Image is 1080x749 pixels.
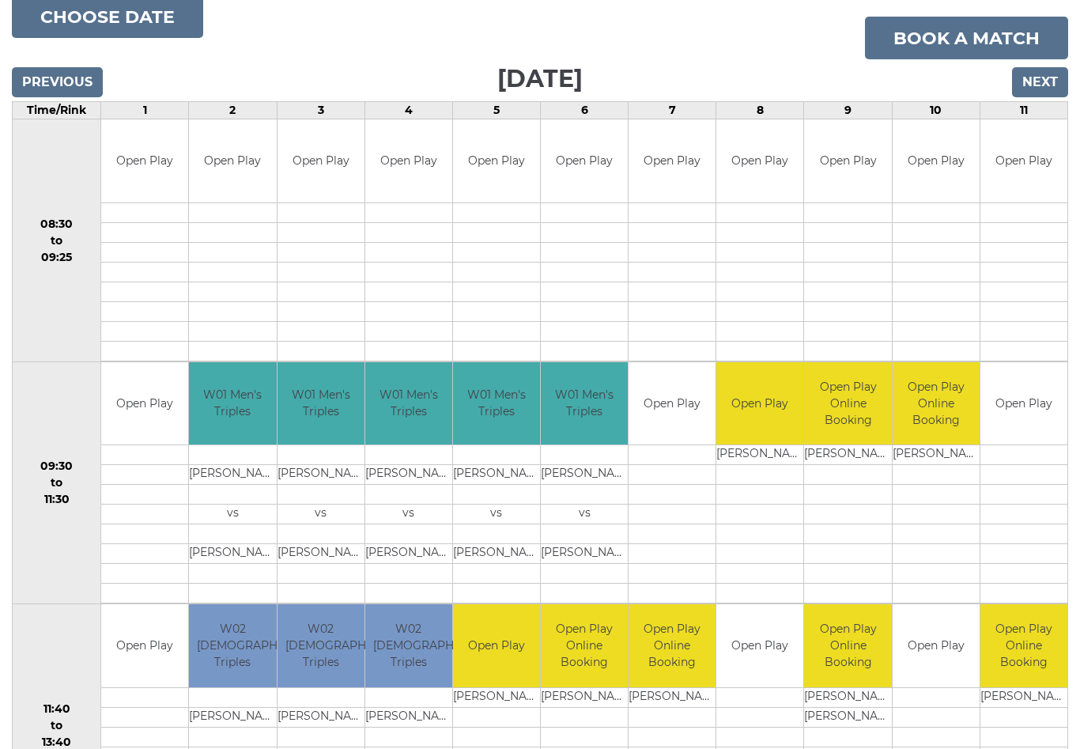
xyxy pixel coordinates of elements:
[980,119,1067,202] td: Open Play
[541,465,628,485] td: [PERSON_NAME]
[1012,67,1068,97] input: Next
[189,362,276,445] td: W01 Men's Triples
[865,17,1068,59] a: Book a match
[980,687,1067,707] td: [PERSON_NAME]
[278,505,364,524] td: vs
[453,544,540,564] td: [PERSON_NAME]
[278,119,364,202] td: Open Play
[278,362,364,445] td: W01 Men's Triples
[804,604,891,687] td: Open Play Online Booking
[453,119,540,202] td: Open Play
[629,604,716,687] td: Open Play Online Booking
[277,102,364,119] td: 3
[365,362,452,445] td: W01 Men's Triples
[541,604,628,687] td: Open Play Online Booking
[804,362,891,445] td: Open Play Online Booking
[541,505,628,524] td: vs
[541,687,628,707] td: [PERSON_NAME]
[364,102,452,119] td: 4
[541,544,628,564] td: [PERSON_NAME]
[278,707,364,727] td: [PERSON_NAME]
[13,361,101,604] td: 09:30 to 11:30
[980,604,1067,687] td: Open Play Online Booking
[804,445,891,465] td: [PERSON_NAME]
[541,102,629,119] td: 6
[101,102,189,119] td: 1
[980,102,1067,119] td: 11
[12,67,103,97] input: Previous
[453,687,540,707] td: [PERSON_NAME]
[541,119,628,202] td: Open Play
[365,119,452,202] td: Open Play
[365,505,452,524] td: vs
[278,465,364,485] td: [PERSON_NAME]
[893,362,980,445] td: Open Play Online Booking
[453,362,540,445] td: W01 Men's Triples
[365,465,452,485] td: [PERSON_NAME]
[189,505,276,524] td: vs
[189,102,277,119] td: 2
[716,445,803,465] td: [PERSON_NAME]
[365,707,452,727] td: [PERSON_NAME]
[453,465,540,485] td: [PERSON_NAME]
[629,102,716,119] td: 7
[804,102,892,119] td: 9
[189,707,276,727] td: [PERSON_NAME]
[278,604,364,687] td: W02 [DEMOGRAPHIC_DATA] Triples
[365,604,452,687] td: W02 [DEMOGRAPHIC_DATA] Triples
[892,102,980,119] td: 10
[893,119,980,202] td: Open Play
[453,604,540,687] td: Open Play
[629,119,716,202] td: Open Play
[101,362,188,445] td: Open Play
[716,604,803,687] td: Open Play
[980,362,1067,445] td: Open Play
[13,119,101,362] td: 08:30 to 09:25
[716,102,804,119] td: 8
[716,119,803,202] td: Open Play
[189,604,276,687] td: W02 [DEMOGRAPHIC_DATA] Triples
[804,707,891,727] td: [PERSON_NAME]
[629,687,716,707] td: [PERSON_NAME]
[716,362,803,445] td: Open Play
[453,505,540,524] td: vs
[629,362,716,445] td: Open Play
[365,544,452,564] td: [PERSON_NAME]
[189,544,276,564] td: [PERSON_NAME]
[189,119,276,202] td: Open Play
[804,687,891,707] td: [PERSON_NAME]
[101,604,188,687] td: Open Play
[452,102,540,119] td: 5
[804,119,891,202] td: Open Play
[189,465,276,485] td: [PERSON_NAME]
[101,119,188,202] td: Open Play
[541,362,628,445] td: W01 Men's Triples
[893,604,980,687] td: Open Play
[278,544,364,564] td: [PERSON_NAME]
[893,445,980,465] td: [PERSON_NAME]
[13,102,101,119] td: Time/Rink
